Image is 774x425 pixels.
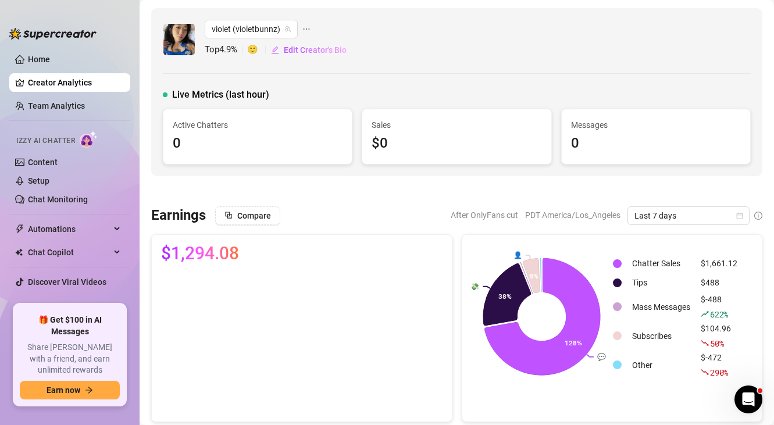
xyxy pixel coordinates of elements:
[247,43,270,57] span: 🙂
[627,274,695,292] td: Tips
[634,207,743,224] span: Last 7 days
[302,20,311,38] span: ellipsis
[754,212,762,220] span: info-circle
[736,212,743,219] span: calendar
[28,73,121,92] a: Creator Analytics
[15,248,23,256] img: Chat Copilot
[20,315,120,337] span: 🎁 Get $100 in AI Messages
[701,351,737,379] div: $-472
[701,339,709,347] span: fall
[20,342,120,376] span: Share [PERSON_NAME] with a friend, and earn unlimited rewards
[571,133,741,155] div: 0
[627,351,695,379] td: Other
[710,367,728,378] span: 290 %
[161,244,239,263] span: $1,294.08
[271,46,279,54] span: edit
[513,251,522,259] text: 👤
[85,386,93,394] span: arrow-right
[20,381,120,399] button: Earn nowarrow-right
[701,322,737,350] div: $104.96
[237,211,271,220] span: Compare
[151,206,206,225] h3: Earnings
[701,257,737,270] div: $1,661.12
[9,28,97,40] img: logo-BBDzfeDw.svg
[710,309,728,320] span: 622 %
[28,176,49,185] a: Setup
[627,255,695,273] td: Chatter Sales
[28,195,88,204] a: Chat Monitoring
[627,293,695,321] td: Mass Messages
[205,43,247,57] span: Top 4.9 %
[47,385,80,395] span: Earn now
[451,206,518,224] span: After OnlyFans cut
[163,24,195,55] img: violet
[28,277,106,287] a: Discover Viral Videos
[710,338,723,349] span: 50 %
[16,135,75,147] span: Izzy AI Chatter
[734,385,762,413] iframe: Intercom live chat
[571,119,741,131] span: Messages
[28,243,110,262] span: Chat Copilot
[80,131,98,148] img: AI Chatter
[173,119,343,131] span: Active Chatters
[701,368,709,376] span: fall
[212,20,291,38] span: violet (violetbunnz)
[28,158,58,167] a: Content
[28,220,110,238] span: Automations
[525,206,620,224] span: PDT America/Los_Angeles
[701,293,737,321] div: $-488
[627,322,695,350] td: Subscribes
[173,133,343,155] div: 0
[15,224,24,234] span: thunderbolt
[270,41,347,59] button: Edit Creator's Bio
[172,88,269,102] span: Live Metrics (last hour)
[224,211,233,219] span: block
[284,26,291,33] span: team
[470,282,479,291] text: 💸
[372,119,541,131] span: Sales
[284,45,347,55] span: Edit Creator's Bio
[597,352,606,361] text: 💬
[701,310,709,318] span: rise
[28,101,85,110] a: Team Analytics
[215,206,280,225] button: Compare
[28,55,50,64] a: Home
[701,276,737,289] div: $488
[372,133,541,155] div: $0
